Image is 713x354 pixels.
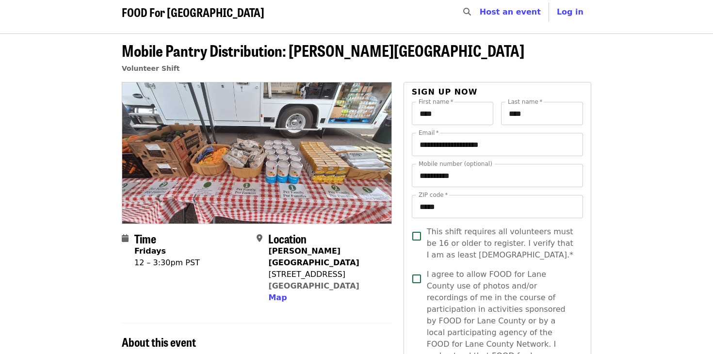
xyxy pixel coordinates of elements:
[463,7,471,16] i: search icon
[427,226,575,261] span: This shift requires all volunteers must be 16 or older to register. I verify that I am as least [...
[134,257,200,269] div: 12 – 3:30pm PST
[268,230,307,247] span: Location
[122,234,129,243] i: calendar icon
[412,87,478,97] span: Sign up now
[268,269,384,280] div: [STREET_ADDRESS]
[134,230,156,247] span: Time
[480,7,541,16] a: Host an event
[412,102,494,125] input: First name
[257,234,262,243] i: map-marker-alt icon
[122,64,180,72] a: Volunteer Shift
[557,7,583,16] span: Log in
[122,5,264,19] a: FOOD For [GEOGRAPHIC_DATA]
[268,246,359,267] strong: [PERSON_NAME][GEOGRAPHIC_DATA]
[549,2,591,22] button: Log in
[122,3,264,20] span: FOOD For [GEOGRAPHIC_DATA]
[268,293,287,302] span: Map
[508,99,542,105] label: Last name
[122,39,524,62] span: Mobile Pantry Distribution: [PERSON_NAME][GEOGRAPHIC_DATA]
[419,99,454,105] label: First name
[122,82,391,223] img: Mobile Pantry Distribution: Sheldon Community Center organized by FOOD For Lane County
[419,161,492,167] label: Mobile number (optional)
[412,164,583,187] input: Mobile number (optional)
[122,333,196,350] span: About this event
[412,133,583,156] input: Email
[412,195,583,218] input: ZIP code
[501,102,583,125] input: Last name
[268,281,359,290] a: [GEOGRAPHIC_DATA]
[268,292,287,304] button: Map
[419,192,448,198] label: ZIP code
[477,0,485,24] input: Search
[134,246,166,256] strong: Fridays
[419,130,439,136] label: Email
